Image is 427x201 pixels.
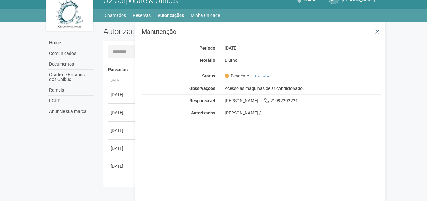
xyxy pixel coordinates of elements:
div: [DATE] [111,92,134,98]
strong: Período [200,45,215,50]
a: Chamados [105,11,126,20]
h4: Passadas [108,67,377,72]
a: LGPD [48,96,94,106]
a: Anuncie sua marca [48,106,94,117]
div: [DATE] [111,145,134,151]
div: [DATE] [111,181,134,187]
a: Documentos [48,59,94,70]
strong: Status [202,73,215,78]
a: Comunicados [48,48,94,59]
span: Pendente [225,73,249,79]
a: Grade de Horários dos Ônibus [48,70,94,85]
div: [PERSON_NAME] / [225,110,381,116]
strong: Observações [189,86,215,91]
a: Minha Unidade [191,11,220,20]
strong: Autorizados [191,110,215,115]
div: [DATE] [111,109,134,116]
a: Ramais [48,85,94,96]
h3: Manutenção [142,29,381,35]
strong: Horário [200,58,215,63]
a: Home [48,38,94,48]
th: Data [108,76,136,86]
a: Reservas [133,11,151,20]
div: Acesso as máquinas de ar condicionado. [220,86,386,91]
h2: Autorizações [103,27,237,36]
a: Cancelar [255,74,269,78]
div: [DATE] [111,127,134,134]
div: [DATE] [111,163,134,169]
span: | [252,74,253,78]
div: [PERSON_NAME] 21992292221 [220,98,386,103]
div: [DATE] [220,45,386,51]
a: Autorizações [158,11,184,20]
div: Diurno [220,57,386,63]
strong: Responsável [190,98,215,103]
